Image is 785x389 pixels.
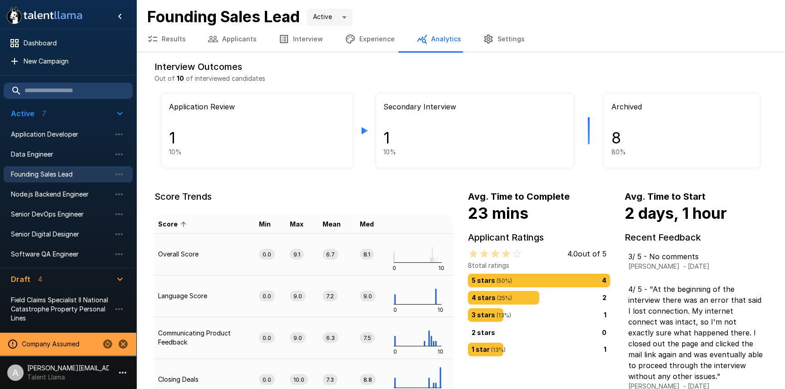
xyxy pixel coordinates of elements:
button: 3/ 5 - No comments[PERSON_NAME]- [DATE] [625,248,767,274]
span: 8.1 [360,250,374,259]
td: Overall Score [154,233,255,275]
p: 5 stars [472,276,512,286]
span: 7.2 [323,292,338,300]
p: 3 / 5 - No comments [628,251,710,262]
p: 4.0 out of 5 [567,248,606,259]
p: 4 stars [472,293,512,303]
span: ( 50 %) [495,277,512,284]
p: 1 star [472,345,506,355]
b: 2 days, 1 hour [625,204,727,222]
span: 9.0 [290,292,306,300]
p: 10 % [169,148,345,157]
div: Active [307,9,353,26]
td: Language Score [154,275,255,317]
b: Avg. Time to Start [625,191,706,202]
p: 0 [602,327,606,337]
tspan: 10 [437,306,443,313]
button: Analytics [406,26,472,52]
p: 1 [604,310,606,320]
button: Settings [472,26,536,52]
span: 10.0 [290,375,308,384]
span: Med [360,219,386,230]
p: 3 stars [472,310,511,320]
h4: 1 [383,128,566,148]
span: 6.7 [323,250,338,259]
tspan: 0 [393,348,397,355]
tspan: 0 [392,264,396,271]
span: ( 25 %) [496,295,512,301]
h4: 8 [611,128,752,148]
span: Min [259,219,283,230]
b: 23 mins [468,204,528,222]
span: ( 13 %) [490,346,506,353]
span: Max [290,219,315,230]
span: Mean [323,219,353,230]
h6: Applicant Ratings [468,230,610,245]
td: Communicating Product Feedback [154,317,255,359]
p: 2 stars [472,327,495,337]
button: Applicants [197,26,268,52]
span: ( 13 %) [495,312,511,319]
tspan: 10 [437,348,443,355]
span: 7.3 [323,375,338,384]
p: 10 % [383,148,566,157]
span: 6.3 [323,334,338,342]
span: 0.0 [259,375,275,384]
p: Application Review [169,101,345,126]
h6: Score Trends [154,189,453,204]
h4: 1 [169,128,345,148]
button: Interview [268,26,334,52]
span: Score [158,219,189,230]
h6: Recent Feedback [625,230,767,245]
h6: Interview Outcomes [154,59,767,74]
p: 8 total ratings [468,261,606,270]
button: Experience [334,26,406,52]
span: 9.0 [360,292,376,300]
p: 1 [604,345,606,355]
p: 4 [602,276,606,286]
span: 0.0 [259,250,275,259]
span: 7.5 [360,334,375,342]
p: Out of of interviewed candidates [154,74,767,83]
button: Results [136,26,197,52]
span: 9.1 [290,250,304,259]
p: [PERSON_NAME] [628,262,680,271]
p: 2 [602,293,606,303]
tspan: 0 [393,306,397,313]
span: 8.8 [360,375,376,384]
b: 10 [177,74,184,82]
b: Avg. Time to Complete [468,191,570,202]
span: 0.0 [259,334,275,342]
b: Founding Sales Lead [147,7,300,26]
tspan: 10 [438,264,444,271]
span: 9.0 [290,334,306,342]
p: - [DATE] [683,262,710,271]
p: 4 / 5 - "At the beginning of the interview there was an error that said I lost connection. My int... [628,284,763,382]
p: Secondary Interview [383,101,566,126]
p: 80 % [611,148,752,157]
p: Archived [611,101,752,126]
span: 0.0 [259,292,275,300]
